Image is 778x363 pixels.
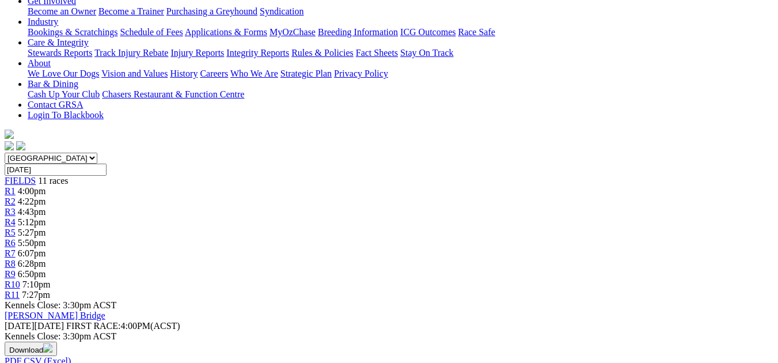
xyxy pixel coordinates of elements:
span: 6:07pm [18,248,46,258]
a: R9 [5,269,16,279]
a: R2 [5,196,16,206]
span: 6:28pm [18,259,46,269]
a: Bookings & Scratchings [28,27,117,37]
a: Who We Are [230,69,278,78]
a: Rules & Policies [291,48,354,58]
a: Cash Up Your Club [28,89,100,99]
a: Stay On Track [400,48,453,58]
a: R6 [5,238,16,248]
div: Kennels Close: 3:30pm ACST [5,331,773,342]
span: 4:00pm [18,186,46,196]
img: logo-grsa-white.png [5,130,14,139]
a: R7 [5,248,16,258]
a: Strategic Plan [280,69,332,78]
span: 5:27pm [18,228,46,237]
a: Race Safe [458,27,495,37]
a: Syndication [260,6,303,16]
a: Stewards Reports [28,48,92,58]
a: Become an Owner [28,6,96,16]
a: Privacy Policy [334,69,388,78]
a: Care & Integrity [28,37,89,47]
div: Get Involved [28,6,773,17]
span: 4:00PM(ACST) [66,321,180,331]
a: Breeding Information [318,27,398,37]
a: We Love Our Dogs [28,69,99,78]
a: FIELDS [5,176,36,186]
a: Integrity Reports [226,48,289,58]
a: Become a Trainer [98,6,164,16]
a: Chasers Restaurant & Function Centre [102,89,244,99]
a: R3 [5,207,16,217]
a: Injury Reports [170,48,224,58]
span: 6:50pm [18,269,46,279]
a: Schedule of Fees [120,27,183,37]
div: Bar & Dining [28,89,773,100]
span: [DATE] [5,321,35,331]
a: R5 [5,228,16,237]
a: R8 [5,259,16,269]
span: [DATE] [5,321,64,331]
a: R4 [5,217,16,227]
a: Contact GRSA [28,100,83,109]
img: download.svg [43,343,52,353]
span: 11 races [38,176,68,186]
span: Kennels Close: 3:30pm ACST [5,300,116,310]
a: MyOzChase [270,27,316,37]
span: 7:10pm [22,279,51,289]
a: About [28,58,51,68]
a: Fact Sheets [356,48,398,58]
span: 4:22pm [18,196,46,206]
div: About [28,69,773,79]
a: R10 [5,279,20,289]
a: Applications & Forms [185,27,267,37]
a: ICG Outcomes [400,27,456,37]
a: History [170,69,198,78]
img: facebook.svg [5,141,14,150]
a: Industry [28,17,58,27]
a: R1 [5,186,16,196]
span: FIRST RACE: [66,321,120,331]
img: twitter.svg [16,141,25,150]
a: Bar & Dining [28,79,78,89]
div: Care & Integrity [28,48,773,58]
a: [PERSON_NAME] Bridge [5,311,105,320]
a: R11 [5,290,20,300]
button: Download [5,342,57,356]
a: Vision and Values [101,69,168,78]
span: 5:50pm [18,238,46,248]
span: 7:27pm [22,290,50,300]
a: Careers [200,69,228,78]
a: Purchasing a Greyhound [166,6,257,16]
input: Select date [5,164,107,176]
a: Login To Blackbook [28,110,104,120]
div: Industry [28,27,773,37]
span: 4:43pm [18,207,46,217]
a: Track Injury Rebate [94,48,168,58]
span: 5:12pm [18,217,46,227]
